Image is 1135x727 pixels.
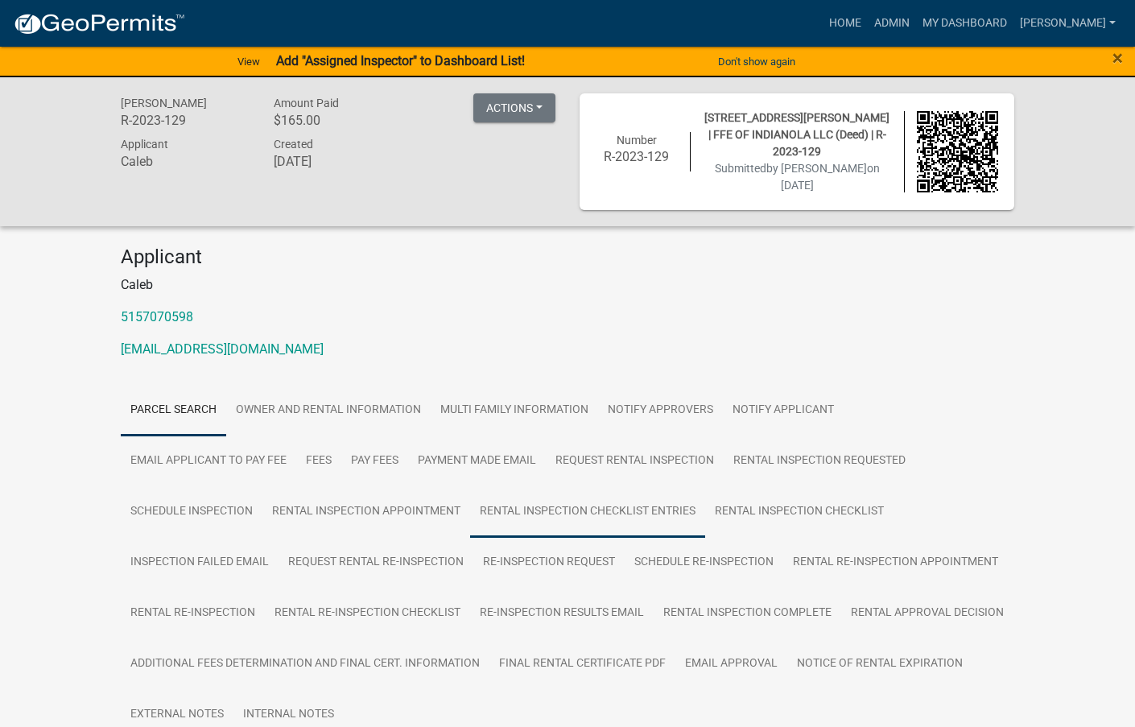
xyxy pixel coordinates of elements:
span: Created [274,138,313,151]
a: Parcel search [121,385,226,436]
a: Rental Re-Inspection Appointment [783,537,1008,589]
a: Email Applicant to Pay Fee [121,436,296,487]
p: Caleb [121,275,1014,295]
a: Owner and Rental Information [226,385,431,436]
h6: R-2023-129 [596,149,678,164]
h4: Applicant [121,246,1014,269]
a: Notify Approvers [598,385,723,436]
a: Rental Inspection Complete [654,588,841,639]
h6: [DATE] [274,154,402,169]
h6: Caleb [121,154,250,169]
a: Fees [296,436,341,487]
a: Rental Approval Decision [841,588,1013,639]
a: Pay Fees [341,436,408,487]
strong: Add "Assigned Inspector" to Dashboard List! [276,53,525,68]
a: Rental Inspection Checklist Entries [470,486,705,538]
span: [PERSON_NAME] [121,97,207,109]
a: [EMAIL_ADDRESS][DOMAIN_NAME] [121,341,324,357]
button: Actions [473,93,555,122]
a: Multi Family Information [431,385,598,436]
a: Email Approval [675,638,787,690]
a: Re-Inspection Results Email [470,588,654,639]
a: Request Rental Re-Inspection [279,537,473,589]
span: Applicant [121,138,168,151]
a: Payment Made Email [408,436,546,487]
a: Re-Inspection Request [473,537,625,589]
a: Rental Re-Inspection [121,588,265,639]
a: Rental Re-Inspection Checklist [265,588,470,639]
img: QR code [917,111,999,193]
a: Request Rental Inspection [546,436,724,487]
span: [STREET_ADDRESS][PERSON_NAME] | FFE OF INDIANOLA LLC (Deed) | R-2023-129 [704,111,889,158]
a: Rental Inspection Requested [724,436,915,487]
a: Schedule Inspection [121,486,262,538]
a: Notify Applicant [723,385,844,436]
span: Amount Paid [274,97,339,109]
h6: R-2023-129 [121,113,250,128]
a: My Dashboard [916,8,1013,39]
button: Close [1112,48,1123,68]
button: Don't show again [712,48,802,75]
a: Additional Fees Determination and Final Cert. Information [121,638,489,690]
h6: $165.00 [274,113,402,128]
a: Notice of Rental Expiration [787,638,972,690]
a: Home [823,8,868,39]
a: Admin [868,8,916,39]
span: × [1112,47,1123,69]
a: Rental Inspection Checklist [705,486,894,538]
a: [PERSON_NAME] [1013,8,1122,39]
a: Schedule Re-Inspection [625,537,783,589]
a: Final Rental Certificate PDF [489,638,675,690]
span: Number [617,134,657,147]
a: Inspection Failed Email [121,537,279,589]
a: 5157070598 [121,309,193,324]
span: by [PERSON_NAME] [766,162,867,175]
span: Submitted on [DATE] [715,162,880,192]
a: View [231,48,266,75]
a: Rental Inspection Appointment [262,486,470,538]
